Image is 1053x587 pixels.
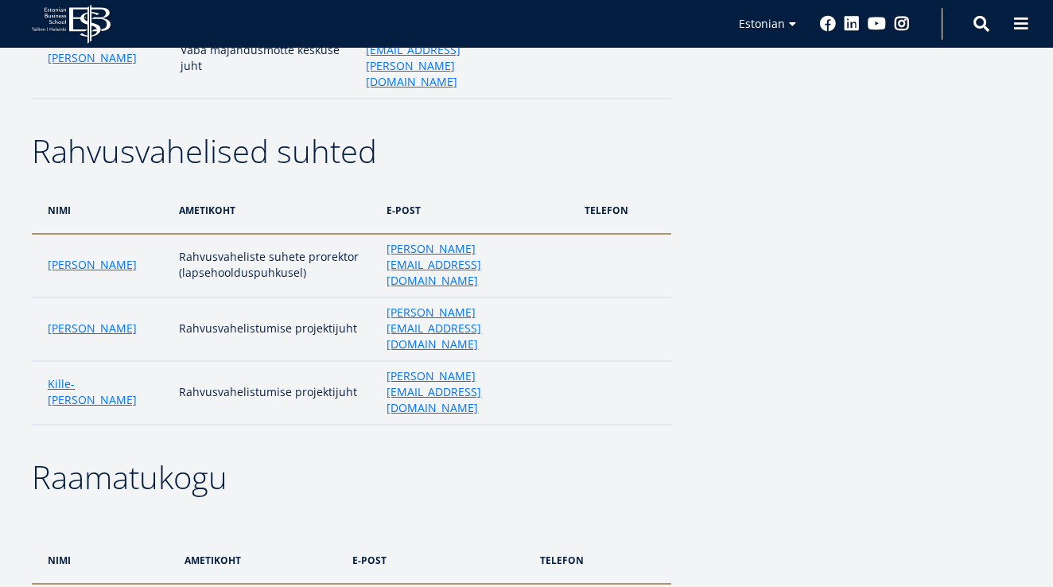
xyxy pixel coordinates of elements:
[868,16,886,32] a: Youtube
[32,187,171,234] th: nimi
[32,129,377,173] span: Rahvusvahelised suhted
[366,26,512,90] a: [PERSON_NAME][EMAIL_ADDRESS][PERSON_NAME][DOMAIN_NAME]
[177,537,344,584] th: ametikoht
[387,241,568,289] a: [PERSON_NAME][EMAIL_ADDRESS][DOMAIN_NAME]
[387,368,568,416] a: [PERSON_NAME][EMAIL_ADDRESS][DOMAIN_NAME]
[894,16,910,32] a: Instagram
[48,376,163,408] a: Kille-[PERSON_NAME]
[532,537,671,584] th: telefon
[48,257,137,273] a: [PERSON_NAME]
[577,187,671,234] th: telefon
[379,187,576,234] th: e-post
[48,50,137,66] a: [PERSON_NAME]
[344,537,533,584] th: e-post
[173,19,359,99] td: Vaba majandusmõtte keskuse juht
[171,361,379,425] td: Rahvusvahelistumise projektijuht
[171,297,379,361] td: Rahvusvahelistumise projektijuht
[820,16,836,32] a: Facebook
[171,187,379,234] th: ametikoht
[48,321,137,336] a: [PERSON_NAME]
[844,16,860,32] a: Linkedin
[32,537,177,584] th: nimi
[32,457,671,497] h2: Raamatukogu
[387,305,568,352] a: [PERSON_NAME][EMAIL_ADDRESS][DOMAIN_NAME]
[179,249,371,281] p: Rahvusvaheliste suhete prorektor (lapsehoolduspuhkusel)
